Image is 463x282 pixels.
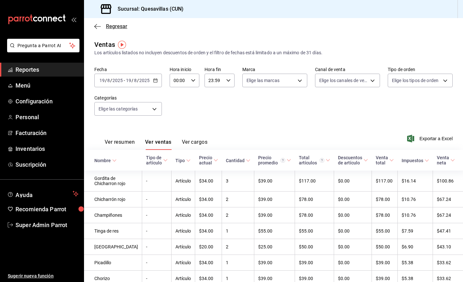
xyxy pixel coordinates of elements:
td: 2 [222,192,254,207]
label: Categorías [94,96,162,100]
span: Configuración [16,97,79,106]
td: $78.00 [295,192,334,207]
span: Elige los canales de venta [319,77,368,84]
span: Tipo [175,158,191,163]
span: - [124,78,125,83]
a: Pregunta a Parrot AI [5,47,79,54]
div: Descuentos de artículo [338,155,362,165]
div: Precio actual [199,155,212,165]
td: $10.76 [398,192,433,207]
td: $39.00 [254,207,295,223]
td: $16.14 [398,171,433,192]
img: Tooltip marker [118,41,126,49]
span: / [110,78,112,83]
div: Tipo [175,158,185,163]
div: Venta neta [437,155,449,165]
div: navigation tabs [105,139,207,150]
button: Regresar [94,23,127,29]
span: Tipo de artículo [146,155,168,165]
td: $0.00 [334,255,372,271]
span: Descuentos de artículo [338,155,368,165]
td: $7.59 [398,223,433,239]
svg: Precio promedio = Total artículos / cantidad [280,158,285,163]
td: Artículo [172,171,195,192]
td: $34.00 [195,207,222,223]
span: Elige las categorías [99,106,138,112]
span: / [105,78,107,83]
td: 1 [222,255,254,271]
td: - [142,171,172,192]
td: $55.00 [295,223,334,239]
input: -- [107,78,110,83]
div: Tipo de artículo [146,155,162,165]
span: Elige los tipos de orden [392,77,438,84]
td: 2 [222,207,254,223]
td: Artículo [172,255,195,271]
td: Artículo [172,207,195,223]
td: $78.00 [372,207,398,223]
div: Ventas [94,40,115,49]
span: Impuestos [402,158,429,163]
span: Precio actual [199,155,218,165]
td: Chicharrón rojo [84,192,142,207]
td: $0.00 [334,239,372,255]
span: Regresar [106,23,127,29]
td: $6.90 [398,239,433,255]
td: $5.38 [398,255,433,271]
input: -- [99,78,105,83]
td: $10.76 [398,207,433,223]
div: Precio promedio [258,155,285,165]
td: - [142,223,172,239]
span: Elige las marcas [247,77,279,84]
div: Cantidad [226,158,245,163]
button: Ver cargos [182,139,208,150]
td: $50.00 [372,239,398,255]
label: Hora inicio [170,67,200,72]
svg: El total artículos considera cambios de precios en los artículos así como costos adicionales por ... [320,158,324,163]
td: Artículo [172,239,195,255]
td: - [142,207,172,223]
input: -- [134,78,137,83]
td: $0.00 [334,207,372,223]
td: $34.00 [195,255,222,271]
td: Picadillo [84,255,142,271]
span: Reportes [16,65,79,74]
label: Tipo de orden [388,67,453,72]
span: / [137,78,139,83]
span: Venta total [376,155,394,165]
span: Menú [16,81,79,90]
input: ---- [139,78,150,83]
div: Impuestos [402,158,423,163]
span: Recomienda Parrot [16,205,79,214]
td: 3 [222,171,254,192]
td: Champiñones [84,207,142,223]
span: Suscripción [16,160,79,169]
button: Ver ventas [145,139,172,150]
span: Cantidad [226,158,250,163]
label: Marca [242,67,307,72]
span: Sugerir nueva función [8,273,79,279]
td: $39.00 [254,192,295,207]
td: $39.00 [254,171,295,192]
td: $0.00 [334,223,372,239]
span: Pregunta a Parrot AI [17,42,69,49]
span: Ayuda [16,190,70,198]
td: $0.00 [334,192,372,207]
td: $78.00 [372,192,398,207]
td: $55.00 [372,223,398,239]
td: $39.00 [295,255,334,271]
td: $34.00 [195,223,222,239]
input: -- [126,78,132,83]
td: 2 [222,239,254,255]
button: Ver resumen [105,139,135,150]
td: $39.00 [372,255,398,271]
span: Precio promedio [258,155,291,165]
button: Pregunta a Parrot AI [7,39,79,52]
td: $117.00 [372,171,398,192]
td: $78.00 [295,207,334,223]
button: Exportar a Excel [408,135,453,142]
td: [GEOGRAPHIC_DATA] [84,239,142,255]
td: - [142,239,172,255]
